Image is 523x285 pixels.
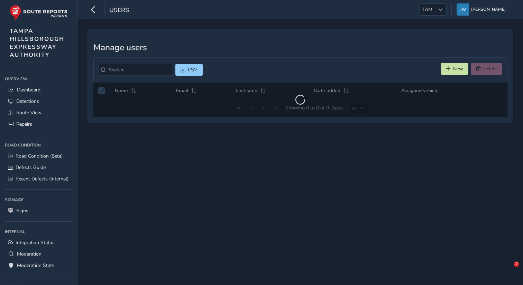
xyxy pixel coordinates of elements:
[5,226,72,237] div: Internal
[441,63,468,75] button: New
[17,87,40,93] span: Dashboard
[5,84,72,96] a: Dashboard
[5,237,72,248] a: Integration Status
[5,162,72,173] a: Defects Guide
[5,248,72,260] a: Moderation
[93,43,507,53] h3: Manage users
[10,5,67,20] img: rr logo
[5,195,72,205] div: Signage
[16,239,55,246] span: Integration Status
[5,140,72,150] div: Road Condition
[5,205,72,216] a: Signs
[420,4,435,15] span: TAM
[16,121,32,127] span: Repairs
[514,261,519,267] span: 2
[5,173,72,185] a: Recent Defects (Internal)
[5,260,72,271] a: Moderation Stats
[471,3,506,16] span: [PERSON_NAME]
[188,66,198,73] span: CSV
[16,176,68,182] span: Recent Defects (Internal)
[16,98,39,105] span: Detections
[175,64,203,76] button: CSV
[16,207,28,214] span: Signs
[10,27,64,59] span: TAMPA HILLSBOROUGH EXPRESSWAY AUTHORITY
[109,6,129,16] span: Users
[5,150,72,162] a: Road Condition (Beta)
[499,261,516,278] iframe: Intercom live chat
[5,74,72,84] div: Overview
[5,118,72,130] a: Repairs
[99,64,173,76] input: Search...
[457,3,508,16] button: [PERSON_NAME]
[16,153,63,159] span: Road Condition (Beta)
[17,251,42,257] span: Moderation
[5,96,72,107] a: Detections
[17,262,54,269] span: Moderation Stats
[453,65,463,72] span: New
[16,164,46,171] span: Defects Guide
[457,3,469,16] img: diamond-layout
[16,109,42,116] span: Route View
[5,107,72,118] a: Route View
